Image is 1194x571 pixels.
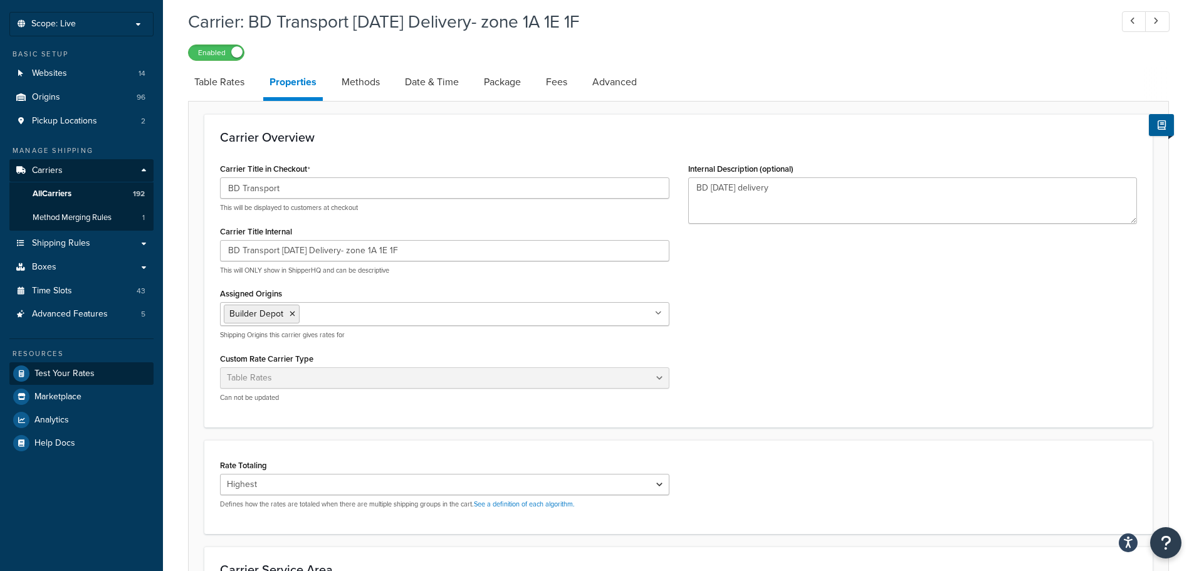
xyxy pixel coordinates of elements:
span: Test Your Rates [34,369,95,379]
span: Builder Depot [229,307,283,320]
a: Method Merging Rules1 [9,206,154,229]
a: Fees [540,67,573,97]
a: Previous Record [1122,11,1146,32]
span: Scope: Live [31,19,76,29]
label: Custom Rate Carrier Type [220,354,313,364]
label: Enabled [189,45,244,60]
button: Show Help Docs [1149,114,1174,136]
p: This will ONLY show in ShipperHQ and can be descriptive [220,266,669,275]
li: Websites [9,62,154,85]
span: Origins [32,92,60,103]
a: AllCarriers192 [9,182,154,206]
li: Time Slots [9,280,154,303]
label: Rate Totaling [220,461,267,470]
a: Package [478,67,527,97]
a: Websites14 [9,62,154,85]
span: Websites [32,68,67,79]
div: Resources [9,348,154,359]
span: All Carriers [33,189,71,199]
h1: Carrier: BD Transport [DATE] Delivery- zone 1A 1E 1F [188,9,1099,34]
a: Advanced Features5 [9,303,154,326]
span: 43 [137,286,145,296]
a: Time Slots43 [9,280,154,303]
span: Method Merging Rules [33,212,112,223]
p: Can not be updated [220,393,669,402]
a: Shipping Rules [9,232,154,255]
a: Table Rates [188,67,251,97]
p: Shipping Origins this carrier gives rates for [220,330,669,340]
a: Pickup Locations2 [9,110,154,133]
span: 1 [142,212,145,223]
label: Internal Description (optional) [688,164,793,174]
span: 192 [133,189,145,199]
a: Advanced [586,67,643,97]
button: Open Resource Center [1150,527,1181,558]
h3: Carrier Overview [220,130,1137,144]
a: Test Your Rates [9,362,154,385]
span: Pickup Locations [32,116,97,127]
li: Pickup Locations [9,110,154,133]
span: Advanced Features [32,309,108,320]
a: Marketplace [9,385,154,408]
p: Defines how the rates are totaled when there are multiple shipping groups in the cart. [220,500,669,509]
div: Basic Setup [9,49,154,60]
li: Origins [9,86,154,109]
div: Manage Shipping [9,145,154,156]
a: Carriers [9,159,154,182]
a: Properties [263,67,323,101]
a: Boxes [9,256,154,279]
label: Carrier Title Internal [220,227,292,236]
span: 5 [141,309,145,320]
span: Analytics [34,415,69,426]
a: Origins96 [9,86,154,109]
a: Help Docs [9,432,154,454]
span: Shipping Rules [32,238,90,249]
span: 14 [139,68,145,79]
a: Next Record [1145,11,1170,32]
li: Carriers [9,159,154,231]
li: Method Merging Rules [9,206,154,229]
span: 96 [137,92,145,103]
label: Carrier Title in Checkout [220,164,310,174]
span: Time Slots [32,286,72,296]
p: This will be displayed to customers at checkout [220,203,669,212]
span: Marketplace [34,392,81,402]
span: Help Docs [34,438,75,449]
a: See a definition of each algorithm. [474,499,575,509]
span: Boxes [32,262,56,273]
label: Assigned Origins [220,289,282,298]
a: Methods [335,67,386,97]
a: Analytics [9,409,154,431]
span: 2 [141,116,145,127]
textarea: BD [DATE] delivery [688,177,1138,224]
span: Carriers [32,165,63,176]
a: Date & Time [399,67,465,97]
li: Advanced Features [9,303,154,326]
